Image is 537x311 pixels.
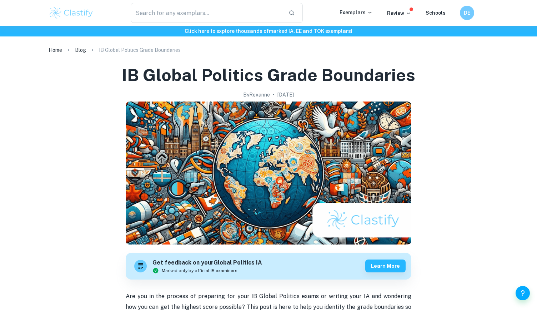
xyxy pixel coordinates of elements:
a: Schools [426,10,446,16]
h1: IB Global Politics Grade Boundaries [122,64,415,87]
a: Get feedback on yourGlobal Politics IAMarked only by official IB examinersLearn more [126,253,411,280]
p: Exemplars [340,9,373,16]
h2: [DATE] [277,91,294,99]
a: Blog [75,45,86,55]
input: Search for any exemplars... [131,3,283,23]
h6: Click here to explore thousands of marked IA, EE and TOK exemplars ! [1,27,536,35]
a: Home [49,45,62,55]
h2: By Roxanne [243,91,270,99]
button: Help and Feedback [516,286,530,300]
span: Marked only by official IB examiners [162,267,237,274]
h6: DE [463,9,471,17]
p: IB Global Politics Grade Boundaries [99,46,181,54]
button: DE [460,6,474,20]
img: IB Global Politics Grade Boundaries cover image [126,102,411,245]
img: Clastify logo [49,6,94,20]
p: Review [387,9,411,17]
p: • [273,91,275,99]
button: Learn more [365,260,406,272]
h6: Get feedback on your Global Politics IA [152,258,262,267]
